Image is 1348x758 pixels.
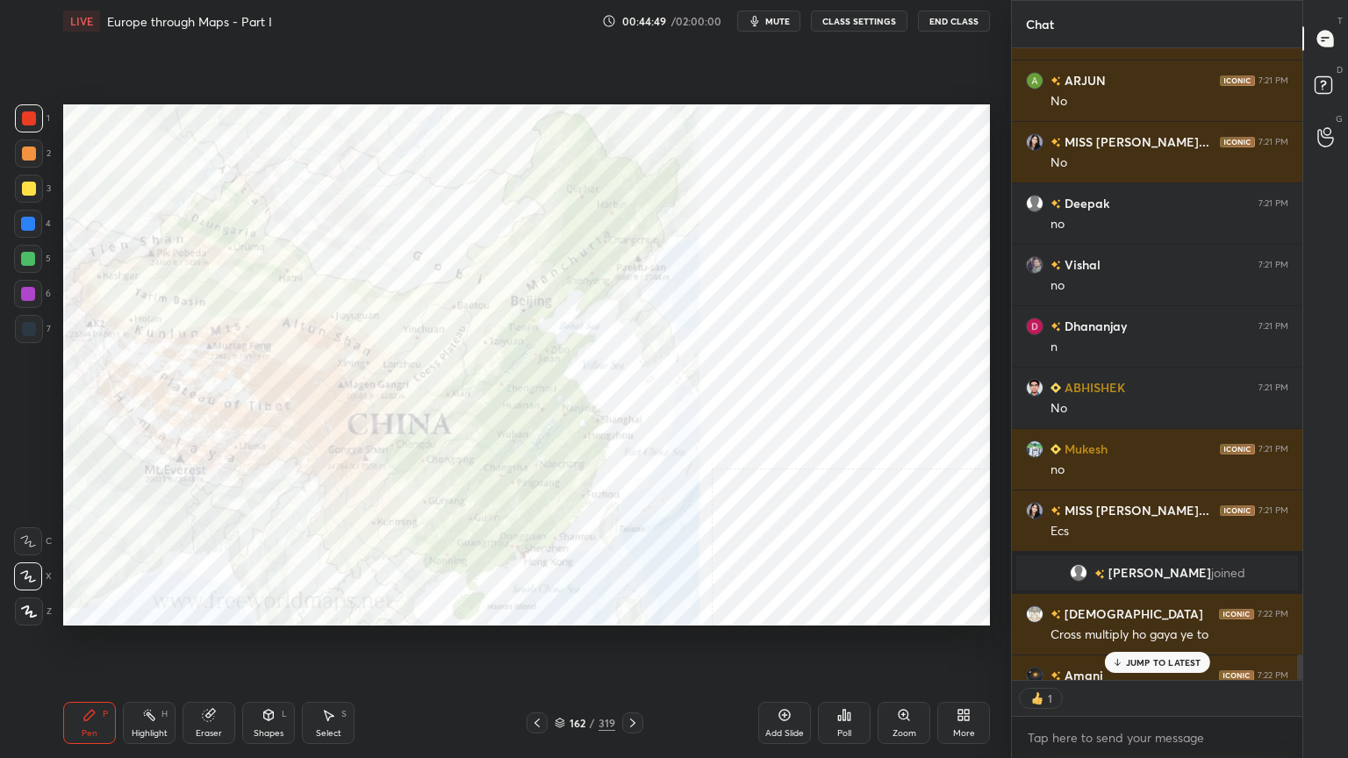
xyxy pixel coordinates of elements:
[15,104,50,132] div: 1
[765,15,790,27] span: mute
[1061,501,1209,519] h6: MISS [PERSON_NAME]...
[1012,1,1068,47] p: Chat
[1258,137,1288,147] div: 7:21 PM
[1050,671,1061,681] img: no-rating-badge.077c3623.svg
[1050,339,1288,356] div: n
[1211,566,1245,580] span: joined
[1070,564,1087,582] img: default.png
[316,729,341,738] div: Select
[1061,194,1109,212] h6: Deepak
[1337,63,1343,76] p: D
[254,729,283,738] div: Shapes
[1061,71,1106,89] h6: ARJUN
[1050,154,1288,172] div: No
[837,729,851,738] div: Poll
[599,715,615,731] div: 319
[765,729,804,738] div: Add Slide
[1050,461,1288,479] div: no
[1219,670,1254,681] img: iconic-dark.1390631f.png
[569,718,586,728] div: 162
[1337,14,1343,27] p: T
[1126,657,1201,668] p: JUMP TO LATEST
[1050,261,1061,270] img: no-rating-badge.077c3623.svg
[1026,379,1043,397] img: f2418b8b0e644a549d498db1542f7120.jpg
[1061,378,1125,397] h6: ABHISHEK
[1220,75,1255,86] img: iconic-dark.1390631f.png
[14,210,51,238] div: 4
[953,729,975,738] div: More
[1026,133,1043,151] img: 81fb1d146eac4f6b9bd2b6cfafced884.jpg
[1050,138,1061,147] img: no-rating-badge.077c3623.svg
[1026,256,1043,274] img: caf17e4aed2f4a80b30a8f0a98d71855.2964746_
[1061,132,1209,151] h6: MISS [PERSON_NAME]...
[1094,569,1105,579] img: no-rating-badge.077c3623.svg
[1258,609,1288,619] div: 7:22 PM
[1026,72,1043,89] img: 40eb4ab65778456da907dd2c9c8eaf6e.jpg
[1258,505,1288,516] div: 7:21 PM
[196,729,222,738] div: Eraser
[1258,444,1288,454] div: 7:21 PM
[1258,321,1288,332] div: 7:21 PM
[132,729,168,738] div: Highlight
[1220,137,1255,147] img: iconic-dark.1390631f.png
[63,11,100,32] div: LIVE
[811,11,907,32] button: CLASS SETTINGS
[14,280,51,308] div: 6
[1258,670,1288,681] div: 7:22 PM
[1050,93,1288,111] div: No
[1026,502,1043,519] img: 81fb1d146eac4f6b9bd2b6cfafced884.jpg
[1220,505,1255,516] img: iconic-dark.1390631f.png
[1026,440,1043,458] img: ca201b687521411598e70f1c54cc03fe.jpg
[1108,566,1211,580] span: [PERSON_NAME]
[1050,506,1061,516] img: no-rating-badge.077c3623.svg
[1012,48,1302,680] div: grid
[1061,666,1103,684] h6: Amani
[282,710,287,719] div: L
[161,710,168,719] div: H
[1258,383,1288,393] div: 7:21 PM
[1029,690,1046,707] img: thumbs_up.png
[1219,609,1254,619] img: iconic-dark.1390631f.png
[82,729,97,738] div: Pen
[1050,216,1288,233] div: no
[1050,610,1061,619] img: no-rating-badge.077c3623.svg
[1026,605,1043,623] img: c505b04db3d44a9ea43da2808c24d28d.jpg
[1258,198,1288,209] div: 7:21 PM
[737,11,800,32] button: mute
[15,315,51,343] div: 7
[1026,195,1043,212] img: default.png
[1026,318,1043,335] img: AGNmyxZrVBV70MB1wdHMQyXER9VDTe1x54Mp66OpA4MO3A=s96-c
[1061,255,1101,274] h6: Vishal
[1258,75,1288,86] div: 7:21 PM
[1050,523,1288,540] div: Ecs
[1050,322,1061,332] img: no-rating-badge.077c3623.svg
[103,710,108,719] div: P
[893,729,916,738] div: Zoom
[1046,691,1053,705] div: 1
[1050,444,1061,454] img: Learner_Badge_beginner_1_8b307cf2a0.svg
[1050,277,1288,295] div: no
[1336,112,1343,125] p: G
[14,527,52,555] div: C
[15,139,51,168] div: 2
[341,710,347,719] div: S
[14,562,52,590] div: X
[1061,440,1108,458] h6: Mukesh
[1050,76,1061,86] img: no-rating-badge.077c3623.svg
[15,175,51,203] div: 3
[590,718,595,728] div: /
[1050,383,1061,393] img: Learner_Badge_beginner_1_8b307cf2a0.svg
[1026,667,1043,684] img: 220d3692f25c49d09992e9c540966c63.jpg
[1050,199,1061,209] img: no-rating-badge.077c3623.svg
[1050,626,1288,644] div: Cross multiply ho gaya ye to
[107,13,272,30] h4: Europe through Maps - Part I
[15,597,52,626] div: Z
[1050,400,1288,418] div: No
[1061,317,1127,335] h6: Dhananjay
[14,245,51,273] div: 5
[1061,604,1203,623] h6: [DEMOGRAPHIC_DATA]
[1220,444,1255,454] img: iconic-dark.1390631f.png
[1258,260,1288,270] div: 7:21 PM
[918,11,990,32] button: End Class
